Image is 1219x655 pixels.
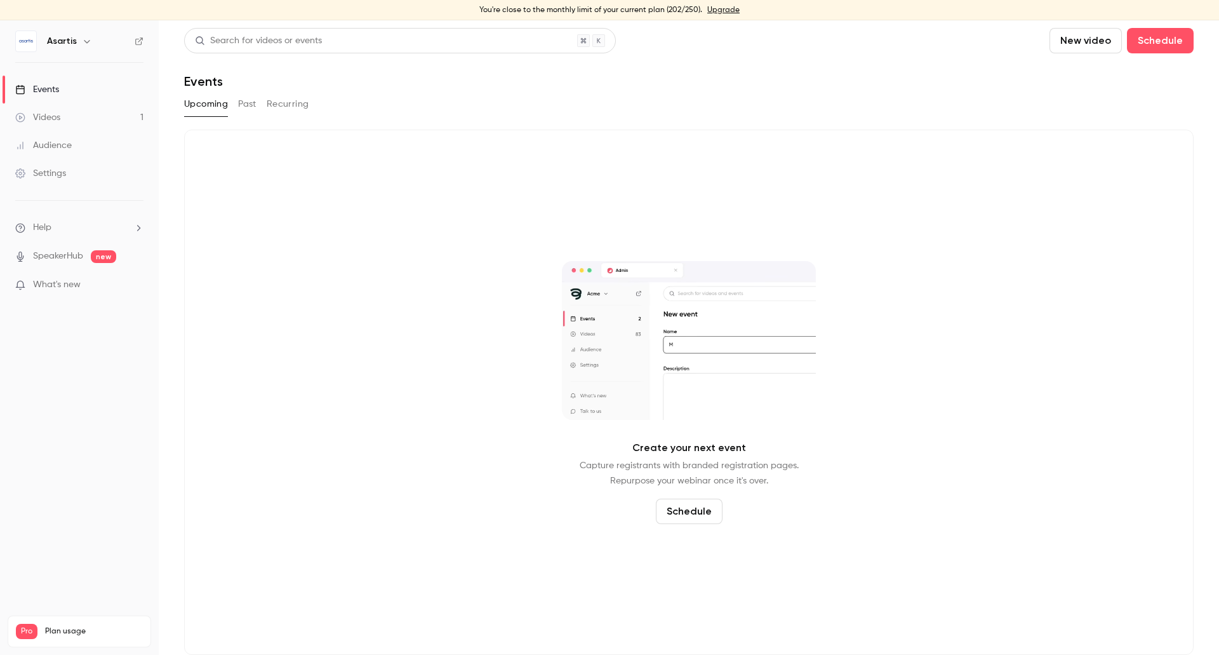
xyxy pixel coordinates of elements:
[15,83,59,96] div: Events
[184,94,228,114] button: Upcoming
[45,626,143,637] span: Plan usage
[16,31,36,51] img: Asartis
[47,35,77,48] h6: Asartis
[707,5,740,15] a: Upgrade
[632,440,746,456] p: Create your next event
[33,278,81,292] span: What's new
[15,111,60,124] div: Videos
[128,280,143,291] iframe: Noticeable Trigger
[1049,28,1122,53] button: New video
[656,499,723,524] button: Schedule
[33,250,83,263] a: SpeakerHub
[580,458,799,489] p: Capture registrants with branded registration pages. Repurpose your webinar once it's over.
[15,221,143,234] li: help-dropdown-opener
[15,167,66,180] div: Settings
[195,34,322,48] div: Search for videos or events
[184,74,223,89] h1: Events
[15,139,72,152] div: Audience
[16,624,37,639] span: Pro
[91,250,116,263] span: new
[238,94,256,114] button: Past
[33,221,51,234] span: Help
[267,94,309,114] button: Recurring
[1127,28,1194,53] button: Schedule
